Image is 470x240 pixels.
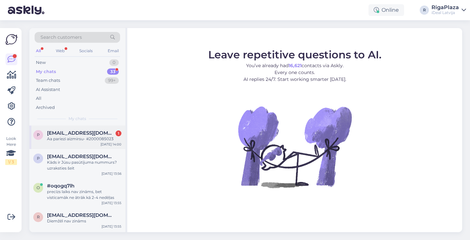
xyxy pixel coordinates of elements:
[289,63,302,68] b: 16,621
[102,171,121,176] div: [DATE] 13:56
[431,5,459,10] div: RigaPlaza
[431,5,466,15] a: RigaPlazaiDeal Latvija
[105,77,119,84] div: 99+
[106,47,120,55] div: Email
[47,183,74,189] span: #oqogq7lh
[208,62,382,83] p: You’ve already had contacts via Askly. Every one counts. AI replies 24/7. Start working smarter [...
[36,86,60,93] div: AI Assistant
[109,59,119,66] div: 0
[431,10,459,15] div: iDeal Latvija
[107,68,119,75] div: 33
[78,47,94,55] div: Socials
[5,136,17,165] div: Look Here
[47,136,121,142] div: Aa pariezi aizmirsu- #2000085023
[236,88,353,205] img: No Chat active
[102,224,121,229] div: [DATE] 13:55
[368,4,404,16] div: Online
[47,218,121,224] div: Diemžēl nav zināms
[37,215,40,219] span: r
[208,48,382,61] span: Leave repetitive questions to AI.
[47,212,115,218] span: rednijs2017@gmail.com
[37,156,40,161] span: p
[47,154,115,159] span: pitkevics96@inbox.lv
[5,159,17,165] div: 1 / 3
[37,132,40,137] span: p
[40,34,82,41] span: Search customers
[69,116,86,122] span: My chats
[36,77,60,84] div: Team chats
[55,47,66,55] div: Web
[36,95,41,102] div: All
[36,68,56,75] div: My chats
[47,130,115,136] span: pitkevics96@inbox.lv
[102,201,121,205] div: [DATE] 13:55
[36,104,55,111] div: Archived
[116,130,121,136] div: 1
[47,189,121,201] div: precīzs laiks nav zināms, bet visticamāk ne ātrāk kā 2-4 nedēļas
[5,33,18,46] img: Askly Logo
[101,142,121,147] div: [DATE] 14:00
[37,185,40,190] span: o
[420,6,429,15] div: R
[35,47,42,55] div: All
[47,159,121,171] div: Kāds ir Jūsu pasūtījuma nummurs? uzraksties šeit
[36,59,46,66] div: New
